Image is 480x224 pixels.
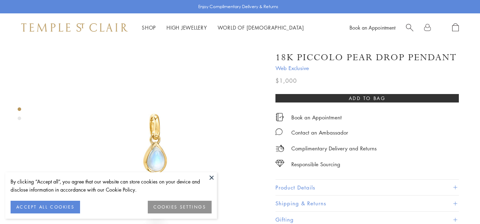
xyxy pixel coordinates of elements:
button: Add to bag [275,94,459,102]
nav: Main navigation [142,23,304,32]
a: Book an Appointment [291,113,342,121]
span: $1,000 [275,76,297,85]
img: Temple St. Clair [21,23,128,32]
h1: 18K Piccolo Pear Drop Pendant [275,51,457,64]
a: Search [406,23,413,32]
img: icon_appointment.svg [275,113,284,121]
button: Product Details [275,180,459,195]
div: Contact an Ambassador [291,128,348,137]
img: MessageIcon-01_2.svg [275,128,282,135]
div: Responsible Sourcing [291,160,340,169]
span: Add to bag [349,94,386,102]
button: ACCEPT ALL COOKIES [11,201,80,213]
button: Shipping & Returns [275,195,459,211]
span: Web Exclusive [275,64,459,73]
p: Enjoy Complimentary Delivery & Returns [198,3,278,10]
img: icon_sourcing.svg [275,160,284,167]
div: By clicking “Accept all”, you agree that our website can store cookies on your device and disclos... [11,178,212,194]
a: High JewelleryHigh Jewellery [166,24,207,31]
button: COOKIES SETTINGS [148,201,212,213]
a: Open Shopping Bag [452,23,459,32]
a: World of [DEMOGRAPHIC_DATA]World of [DEMOGRAPHIC_DATA] [218,24,304,31]
a: ShopShop [142,24,156,31]
div: Product gallery navigation [18,106,21,126]
p: Complimentary Delivery and Returns [291,144,377,153]
a: Book an Appointment [350,24,395,31]
img: icon_delivery.svg [275,144,284,153]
